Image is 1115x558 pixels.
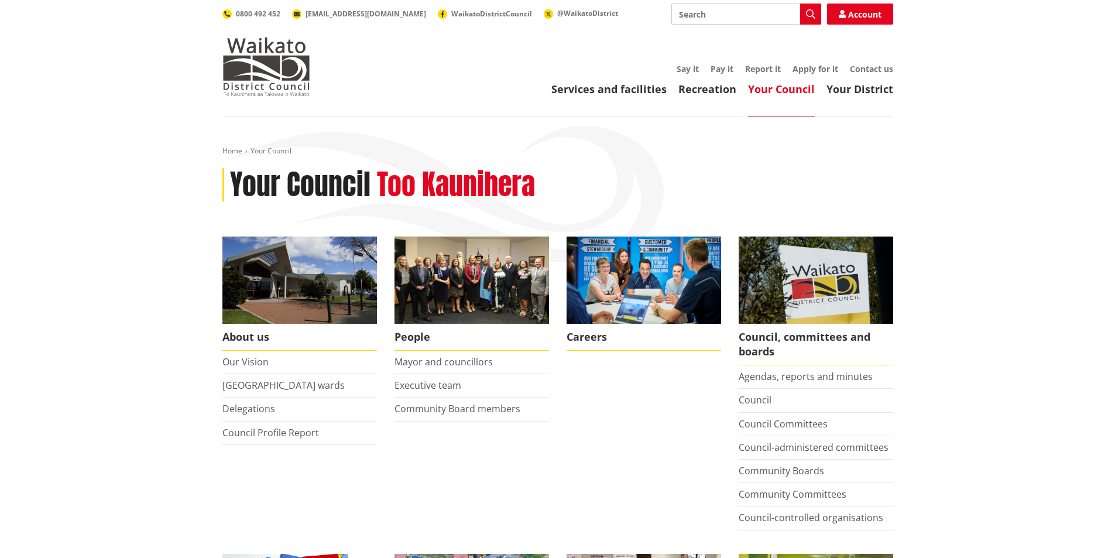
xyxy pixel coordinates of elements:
[557,8,618,18] span: @WaikatoDistrict
[222,37,310,96] img: Waikato District Council - Te Kaunihera aa Takiwaa o Waikato
[739,237,893,365] a: Waikato-District-Council-sign Council, committees and boards
[827,4,893,25] a: Account
[739,393,771,406] a: Council
[222,237,377,324] img: WDC Building 0015
[394,379,461,392] a: Executive team
[748,82,815,96] a: Your Council
[739,464,824,477] a: Community Boards
[377,168,535,202] h2: Too Kaunihera
[567,237,721,324] img: Office staff in meeting - Career page
[739,417,828,430] a: Council Committees
[394,237,549,324] img: 2022 Council
[236,9,280,19] span: 0800 492 452
[739,324,893,365] span: Council, committees and boards
[544,8,618,18] a: @WaikatoDistrict
[792,63,838,74] a: Apply for it
[739,441,888,454] a: Council-administered committees
[222,324,377,351] span: About us
[394,355,493,368] a: Mayor and councillors
[739,488,846,501] a: Community Committees
[745,63,781,74] a: Report it
[677,63,699,74] a: Say it
[739,370,873,383] a: Agendas, reports and minutes
[230,168,370,202] h1: Your Council
[739,511,883,524] a: Council-controlled organisations
[850,63,893,74] a: Contact us
[222,426,319,439] a: Council Profile Report
[551,82,667,96] a: Services and facilities
[671,4,821,25] input: Search input
[739,237,893,324] img: Waikato-District-Council-sign
[394,402,520,415] a: Community Board members
[567,324,721,351] span: Careers
[394,237,549,351] a: 2022 Council People
[292,9,426,19] a: [EMAIL_ADDRESS][DOMAIN_NAME]
[438,9,532,19] a: WaikatoDistrictCouncil
[222,379,345,392] a: [GEOGRAPHIC_DATA] wards
[222,146,242,156] a: Home
[222,9,280,19] a: 0800 492 452
[394,324,549,351] span: People
[567,237,721,351] a: Careers
[222,237,377,351] a: WDC Building 0015 About us
[826,82,893,96] a: Your District
[222,355,269,368] a: Our Vision
[251,146,291,156] span: Your Council
[678,82,736,96] a: Recreation
[222,402,275,415] a: Delegations
[711,63,733,74] a: Pay it
[222,146,893,156] nav: breadcrumb
[306,9,426,19] span: [EMAIL_ADDRESS][DOMAIN_NAME]
[451,9,532,19] span: WaikatoDistrictCouncil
